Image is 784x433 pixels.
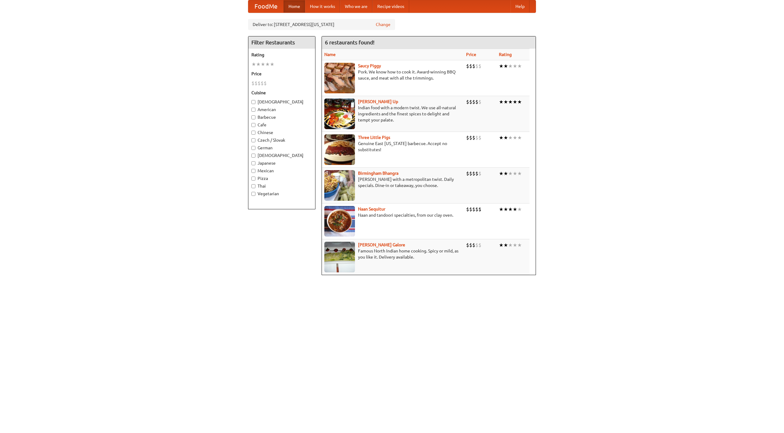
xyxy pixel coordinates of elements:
[472,134,475,141] li: $
[475,242,478,248] li: $
[376,21,390,28] a: Change
[248,36,315,49] h4: Filter Restaurants
[513,99,517,105] li: ★
[358,242,405,247] a: [PERSON_NAME] Galore
[478,206,481,213] li: $
[358,135,390,140] b: Three Little Pigs
[478,63,481,69] li: $
[503,206,508,213] li: ★
[472,206,475,213] li: $
[478,242,481,248] li: $
[324,99,355,129] img: curryup.jpg
[256,61,261,68] li: ★
[517,63,522,69] li: ★
[251,191,312,197] label: Vegetarian
[358,63,381,68] a: Saucy Piggy
[251,123,255,127] input: Cafe
[469,134,472,141] li: $
[251,122,312,128] label: Cafe
[466,242,469,248] li: $
[508,134,513,141] li: ★
[511,0,530,13] a: Help
[325,39,375,45] ng-pluralize: 6 restaurants found!
[251,177,255,181] input: Pizza
[466,52,476,57] a: Price
[251,131,255,135] input: Chinese
[513,63,517,69] li: ★
[251,100,255,104] input: [DEMOGRAPHIC_DATA]
[324,170,355,201] img: bhangra.jpg
[508,206,513,213] li: ★
[251,152,312,159] label: [DEMOGRAPHIC_DATA]
[508,63,513,69] li: ★
[324,212,461,218] p: Naan and tandoori specialties, from our clay oven.
[472,63,475,69] li: $
[251,115,255,119] input: Barbecue
[469,99,472,105] li: $
[324,105,461,123] p: Indian food with a modern twist. We use all-natural ingredients and the finest spices to delight ...
[469,242,472,248] li: $
[358,99,398,104] b: [PERSON_NAME] Up
[358,207,385,211] a: Naan Sequitur
[358,171,398,176] a: Birmingham Bhangra
[324,52,336,57] a: Name
[513,242,517,248] li: ★
[513,170,517,177] li: ★
[508,99,513,105] li: ★
[251,184,255,188] input: Thai
[499,99,503,105] li: ★
[251,192,255,196] input: Vegetarian
[508,242,513,248] li: ★
[469,170,472,177] li: $
[513,134,517,141] li: ★
[305,0,340,13] a: How it works
[261,80,264,87] li: $
[499,242,503,248] li: ★
[324,140,461,153] p: Genuine East [US_STATE] barbecue. Accept no substitutes!
[251,161,255,165] input: Japanese
[324,248,461,260] p: Famous North Indian home cooking. Spicy or mild, as you like it. Delivery available.
[469,206,472,213] li: $
[466,63,469,69] li: $
[258,80,261,87] li: $
[503,63,508,69] li: ★
[324,69,461,81] p: Pork. We know how to cook it. Award-winning BBQ sauce, and meat with all the trimmings.
[251,106,312,113] label: American
[472,99,475,105] li: $
[324,176,461,189] p: [PERSON_NAME] with a metropolitan twist. Daily specials. Dine-in or takeaway, you choose.
[324,63,355,93] img: saucy.jpg
[478,134,481,141] li: $
[251,146,255,150] input: German
[251,108,255,112] input: American
[270,61,274,68] li: ★
[324,242,355,272] img: currygalore.jpg
[251,114,312,120] label: Barbecue
[248,19,395,30] div: Deliver to: [STREET_ADDRESS][US_STATE]
[264,80,267,87] li: $
[508,170,513,177] li: ★
[517,99,522,105] li: ★
[251,52,312,58] h5: Rating
[251,145,312,151] label: German
[254,80,258,87] li: $
[475,170,478,177] li: $
[251,61,256,68] li: ★
[466,206,469,213] li: $
[466,170,469,177] li: $
[475,63,478,69] li: $
[251,175,312,181] label: Pizza
[265,61,270,68] li: ★
[251,183,312,189] label: Thai
[499,170,503,177] li: ★
[475,206,478,213] li: $
[251,169,255,173] input: Mexican
[503,242,508,248] li: ★
[251,99,312,105] label: [DEMOGRAPHIC_DATA]
[503,134,508,141] li: ★
[478,99,481,105] li: $
[499,206,503,213] li: ★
